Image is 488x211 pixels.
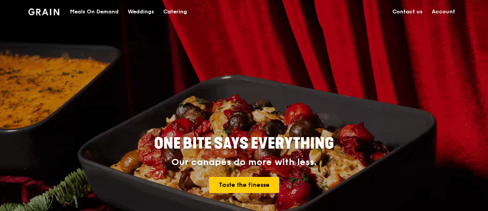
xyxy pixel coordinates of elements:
a: Catering [159,0,192,23]
img: Grain [28,8,59,15]
div: Meals On Demand [70,0,119,23]
span: ONE BITE SAYS EVERYTHING [154,134,334,153]
div: Our canapés do more with less. [106,157,382,168]
a: Taste the finesse [209,177,279,193]
a: Weddings [123,0,159,23]
a: Account [427,0,460,23]
div: Catering [163,0,187,23]
a: Contact us [388,0,427,23]
div: Weddings [128,0,154,23]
